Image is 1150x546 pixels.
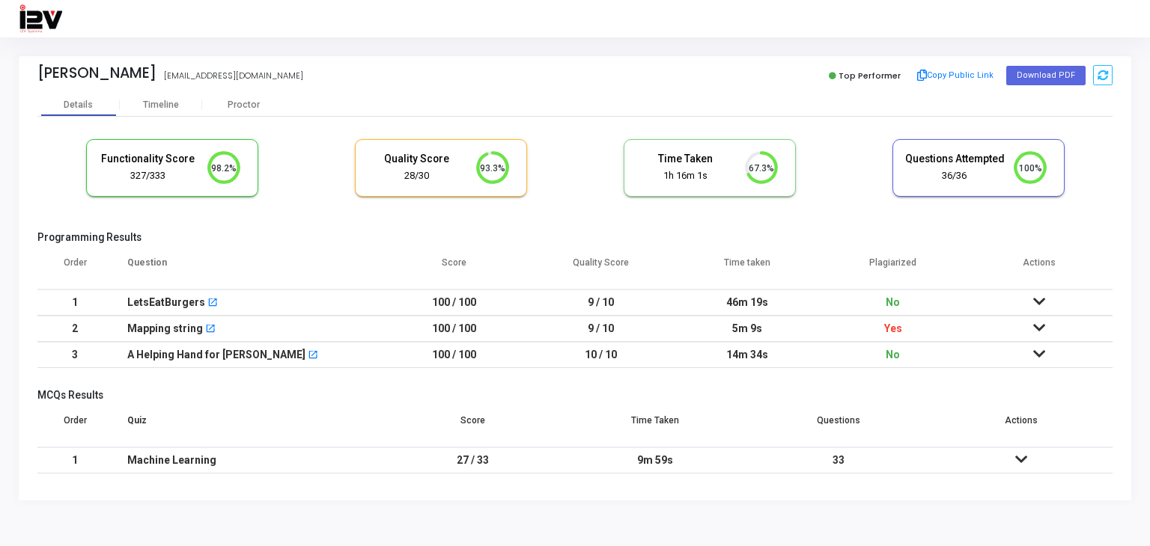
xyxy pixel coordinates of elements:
[913,64,999,87] button: Copy Public Link
[884,322,902,334] span: Yes
[930,405,1113,447] th: Actions
[37,231,1113,244] h5: Programming Results
[37,342,112,368] td: 3
[564,405,746,447] th: Time Taken
[127,448,366,473] div: Machine Learning
[636,169,736,183] div: 1h 16m 1s
[886,349,900,361] span: No
[381,248,527,289] th: Score
[674,316,820,342] td: 5m 9s
[127,316,203,341] div: Mapping string
[64,99,93,111] div: Details
[820,248,966,289] th: Plagiarized
[967,248,1113,289] th: Actions
[674,289,820,316] td: 46m 19s
[527,316,673,342] td: 9 / 10
[205,325,216,335] mat-icon: open_in_new
[19,4,62,34] img: logo
[367,169,467,183] div: 28/30
[747,405,930,447] th: Questions
[207,298,218,309] mat-icon: open_in_new
[527,248,673,289] th: Quality Score
[98,153,198,165] h5: Functionality Score
[674,342,820,368] td: 14m 34s
[381,316,527,342] td: 100 / 100
[37,64,156,82] div: [PERSON_NAME]
[112,405,381,447] th: Quiz
[527,289,673,316] td: 9 / 10
[1006,66,1086,85] button: Download PDF
[127,343,305,367] div: A Helping Hand for [PERSON_NAME]
[112,248,381,289] th: Question
[381,405,564,447] th: Score
[636,153,736,165] h5: Time Taken
[127,290,205,315] div: LetsEatBurgers
[202,99,285,111] div: Proctor
[904,169,1005,183] div: 36/36
[381,447,564,473] td: 27 / 33
[579,448,731,473] div: 9m 59s
[37,447,112,473] td: 1
[37,316,112,342] td: 2
[367,153,467,165] h5: Quality Score
[37,248,112,289] th: Order
[674,248,820,289] th: Time taken
[308,351,318,361] mat-icon: open_in_new
[37,389,1113,402] h5: MCQs Results
[381,289,527,316] td: 100 / 100
[886,296,900,308] span: No
[143,99,179,111] div: Timeline
[904,153,1005,165] h5: Questions Attempted
[839,70,901,82] span: Top Performer
[164,70,303,82] div: [EMAIL_ADDRESS][DOMAIN_NAME]
[37,289,112,316] td: 1
[527,342,673,368] td: 10 / 10
[381,342,527,368] td: 100 / 100
[37,405,112,447] th: Order
[747,447,930,473] td: 33
[98,169,198,183] div: 327/333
